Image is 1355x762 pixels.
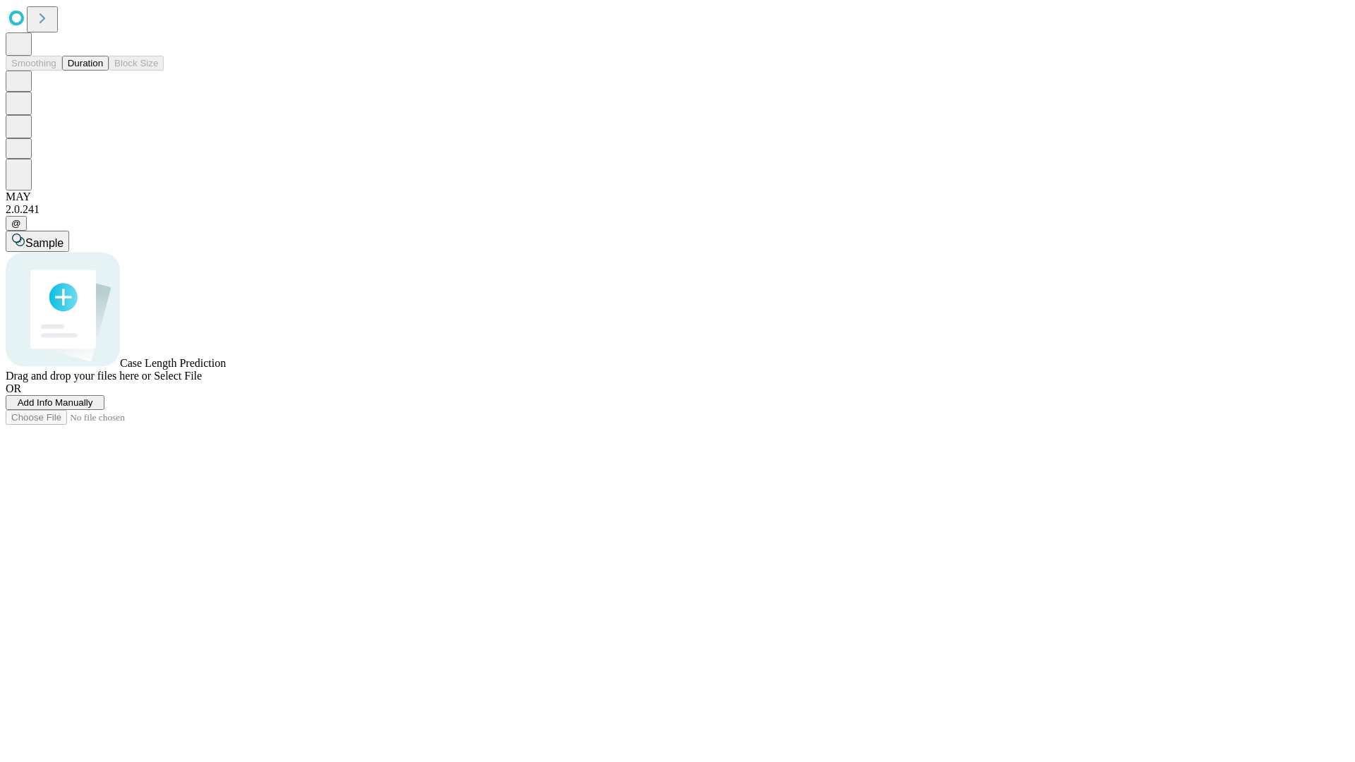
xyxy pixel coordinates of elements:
[120,357,226,369] span: Case Length Prediction
[109,56,164,71] button: Block Size
[18,397,93,408] span: Add Info Manually
[6,395,104,410] button: Add Info Manually
[62,56,109,71] button: Duration
[6,203,1349,216] div: 2.0.241
[6,56,62,71] button: Smoothing
[11,218,21,229] span: @
[25,237,64,249] span: Sample
[6,190,1349,203] div: MAY
[6,231,69,252] button: Sample
[6,382,21,394] span: OR
[6,216,27,231] button: @
[6,370,151,382] span: Drag and drop your files here or
[154,370,202,382] span: Select File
